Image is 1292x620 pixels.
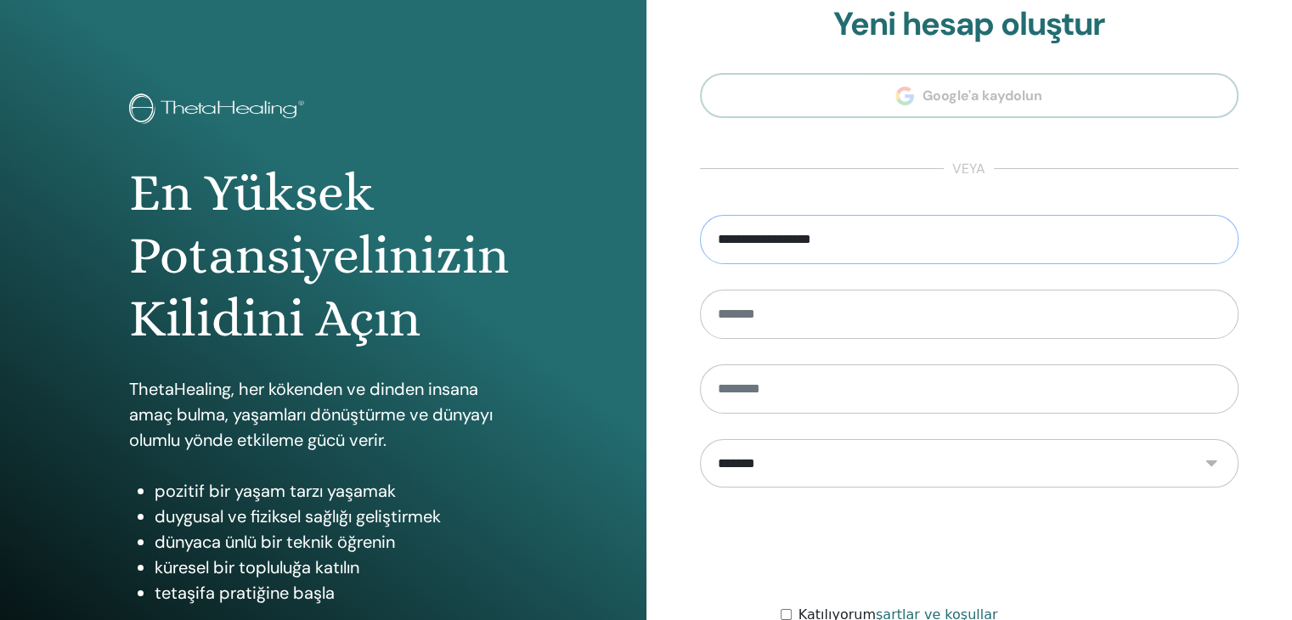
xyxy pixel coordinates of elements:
h1: En Yüksek Potansiyelinizin Kilidini Açın [129,161,517,351]
li: duygusal ve fiziksel sağlığı geliştirmek [155,504,517,529]
p: ThetaHealing, her kökenden ve dinden insana amaç bulma, yaşamları dönüştürme ve dünyayı olumlu yö... [129,376,517,453]
iframe: reCAPTCHA [840,513,1098,579]
h2: Yeni hesap oluştur [700,5,1239,44]
li: tetaşifa pratiğine başla [155,580,517,606]
li: dünyaca ünlü bir teknik öğrenin [155,529,517,555]
li: küresel bir topluluğa katılın [155,555,517,580]
li: pozitif bir yaşam tarzı yaşamak [155,478,517,504]
span: veya [944,159,994,179]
